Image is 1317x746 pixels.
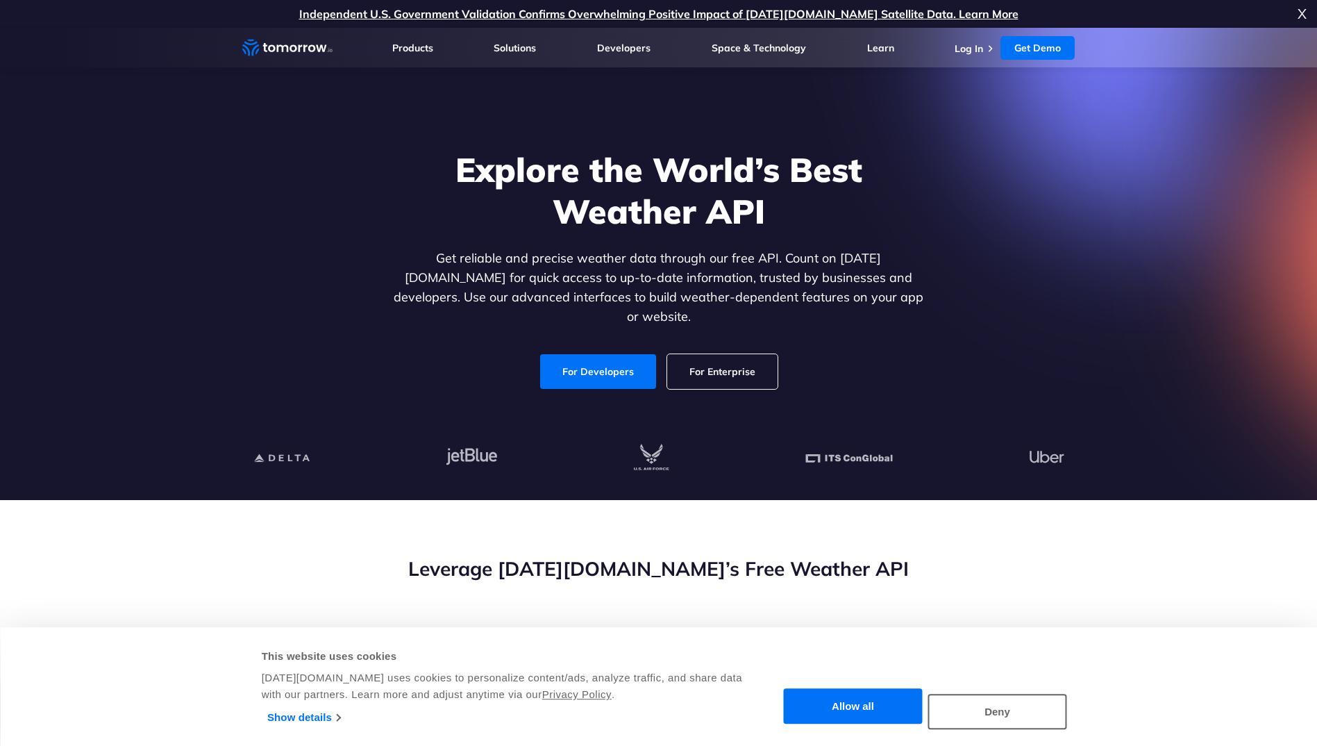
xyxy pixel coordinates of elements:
[242,38,333,58] a: Home link
[392,42,433,54] a: Products
[494,42,536,54] a: Solutions
[928,694,1067,729] button: Deny
[784,689,923,724] button: Allow all
[262,648,744,665] div: This website uses cookies
[597,42,651,54] a: Developers
[262,670,744,703] div: [DATE][DOMAIN_NAME] uses cookies to personalize content/ads, analyze traffic, and share data with...
[391,249,927,326] p: Get reliable and precise weather data through our free API. Count on [DATE][DOMAIN_NAME] for quic...
[242,556,1075,582] h2: Leverage [DATE][DOMAIN_NAME]’s Free Weather API
[667,354,778,389] a: For Enterprise
[955,42,983,55] a: Log In
[267,707,340,728] a: Show details
[299,7,1018,21] a: Independent U.S. Government Validation Confirms Overwhelming Positive Impact of [DATE][DOMAIN_NAM...
[540,354,656,389] a: For Developers
[542,688,612,700] a: Privacy Policy
[1000,36,1075,60] a: Get Demo
[712,42,806,54] a: Space & Technology
[867,42,894,54] a: Learn
[391,149,927,232] h1: Explore the World’s Best Weather API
